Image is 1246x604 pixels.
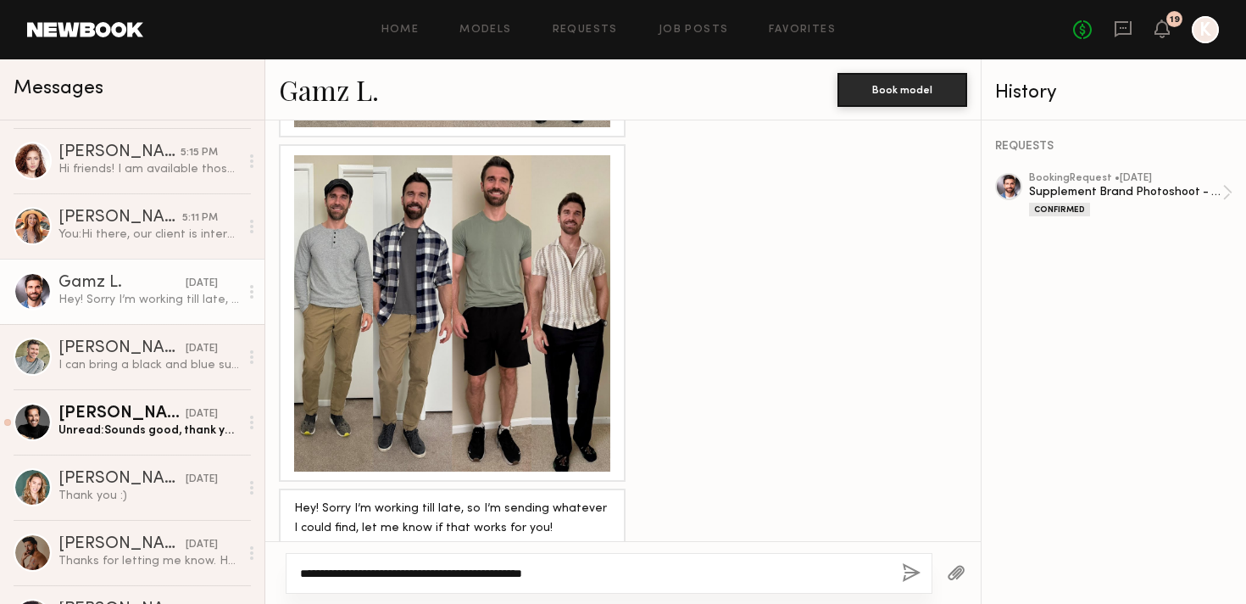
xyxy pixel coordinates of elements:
[659,25,729,36] a: Job Posts
[14,79,103,98] span: Messages
[58,340,186,357] div: [PERSON_NAME]
[58,536,186,553] div: [PERSON_NAME]
[186,406,218,422] div: [DATE]
[58,226,239,243] div: You: Hi there, our client is interested in you for the [DATE] + 22nd shoot (it would most likely ...
[58,210,182,226] div: [PERSON_NAME]
[186,341,218,357] div: [DATE]
[837,73,967,107] button: Book model
[58,292,239,308] div: Hey! Sorry I’m working till late, so I’m sending whatever I could find, let me know if that works...
[58,144,181,161] div: [PERSON_NAME]
[995,83,1232,103] div: History
[1029,173,1222,184] div: booking Request • [DATE]
[769,25,836,36] a: Favorites
[553,25,618,36] a: Requests
[837,81,967,96] a: Book model
[381,25,420,36] a: Home
[186,472,218,488] div: [DATE]
[995,141,1232,153] div: REQUESTS
[58,357,239,373] div: I can bring a black and blue suit. Leather jacket. I’ll bring a steamer
[58,422,239,439] div: Unread: Sounds good, thank you so much! I’m available as of now, can’t guarantee it later, but pl...
[1192,16,1219,43] a: K
[58,275,186,292] div: Gamz L.
[186,276,218,292] div: [DATE]
[279,71,379,108] a: Gamz L.
[1029,173,1232,216] a: bookingRequest •[DATE]Supplement Brand Photoshoot - [GEOGRAPHIC_DATA]Confirmed
[58,488,239,504] div: Thank you :)
[1029,203,1090,216] div: Confirmed
[58,161,239,177] div: Hi friends! I am available those dates, but unfortunately I can’t see any of the job details, onl...
[1170,15,1180,25] div: 19
[58,471,186,488] div: [PERSON_NAME]
[58,553,239,569] div: Thanks for letting me know. Have a great day
[459,25,511,36] a: Models
[58,405,186,422] div: [PERSON_NAME]
[186,537,218,553] div: [DATE]
[1029,184,1222,200] div: Supplement Brand Photoshoot - [GEOGRAPHIC_DATA]
[294,500,610,539] div: Hey! Sorry I’m working till late, so I’m sending whatever I could find, let me know if that works...
[181,145,218,161] div: 5:15 PM
[182,210,218,226] div: 5:11 PM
